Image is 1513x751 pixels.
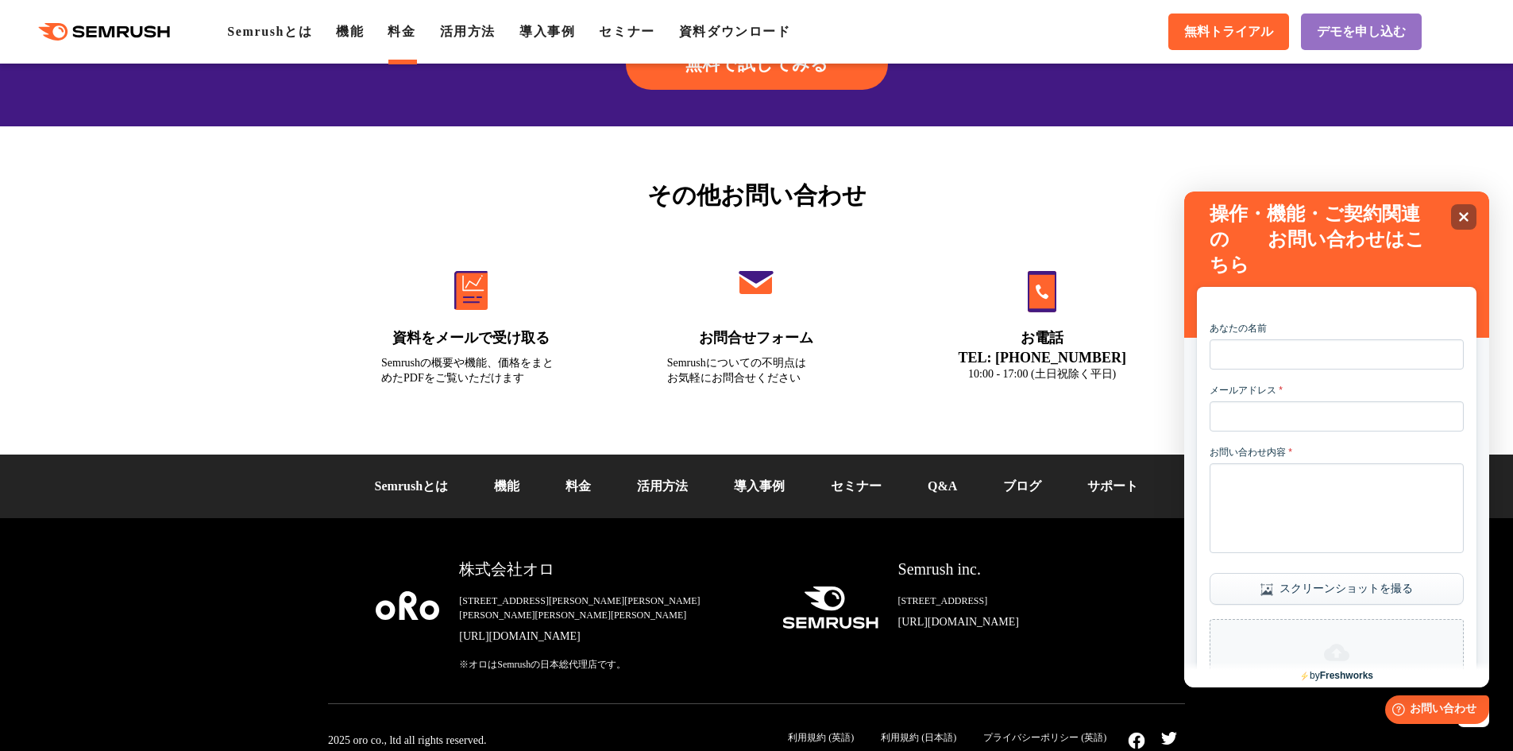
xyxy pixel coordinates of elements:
[328,177,1185,213] div: その他お問い合わせ
[1372,689,1496,734] iframe: Help widget launcher
[1317,24,1406,41] span: デモを申し込む
[1128,732,1145,749] img: facebook
[983,732,1106,743] a: プライバシーポリシー (英語)
[952,328,1132,348] div: お電話
[637,479,688,493] a: 活用方法
[328,734,486,748] div: 2025 oro co., ltd all rights reserved.
[667,355,847,385] div: Semrushについての不明点は お気軽にお問合せください
[494,479,519,493] a: 機能
[136,478,189,490] b: Freshworks
[898,594,1137,608] div: [STREET_ADDRESS]
[898,558,1137,581] div: Semrush inc.
[1184,24,1273,41] span: 無料トライアル
[952,349,1132,366] div: TEL: [PHONE_NUMBER]
[599,25,654,38] a: セミナー
[459,657,756,672] div: ※オロはSemrushの日本総代理店です。
[459,594,756,622] div: [STREET_ADDRESS][PERSON_NAME][PERSON_NAME][PERSON_NAME][PERSON_NAME][PERSON_NAME]
[381,355,561,385] div: Semrushの概要や機能、価格をまとめたPDFをご覧いただけます
[388,25,415,38] a: 料金
[1184,192,1489,687] iframe: Help widget
[1161,732,1177,745] img: twitter
[440,25,496,38] a: 活用方法
[565,479,591,493] a: 料金
[788,732,854,743] a: 利用規約 (英語)
[1301,14,1422,50] a: デモを申し込む
[519,25,575,38] a: 導入事例
[952,366,1132,381] div: 10:00 - 17:00 (土日祝除く平日)
[116,478,189,490] a: byFreshworks
[898,614,1137,630] a: [URL][DOMAIN_NAME]
[336,25,364,38] a: 機能
[831,479,882,493] a: セミナー
[881,732,956,743] a: 利用規約 (日本語)
[667,328,847,348] div: お問合せフォーム
[1087,479,1138,493] a: サポート
[227,25,312,38] a: Semrushとは
[376,591,439,620] img: oro company
[348,237,594,405] a: 資料をメールで受け取る Semrushの概要や機能、価格をまとめたPDFをご覧いただけます
[679,25,791,38] a: 資料ダウンロード
[928,479,957,493] a: Q&A
[1003,479,1041,493] a: ブログ
[25,428,280,548] div: ファイルをアップロード(最大５件)
[375,479,448,493] a: Semrushとは
[381,328,561,348] div: 資料をメールで受け取る
[634,237,880,405] a: お問合せフォーム Semrushについての不明点はお気軽にお問合せください
[459,558,756,581] div: 株式会社オロ
[734,479,785,493] a: 導入事例
[1168,14,1289,50] a: 無料トライアル
[459,629,756,645] a: [URL][DOMAIN_NAME]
